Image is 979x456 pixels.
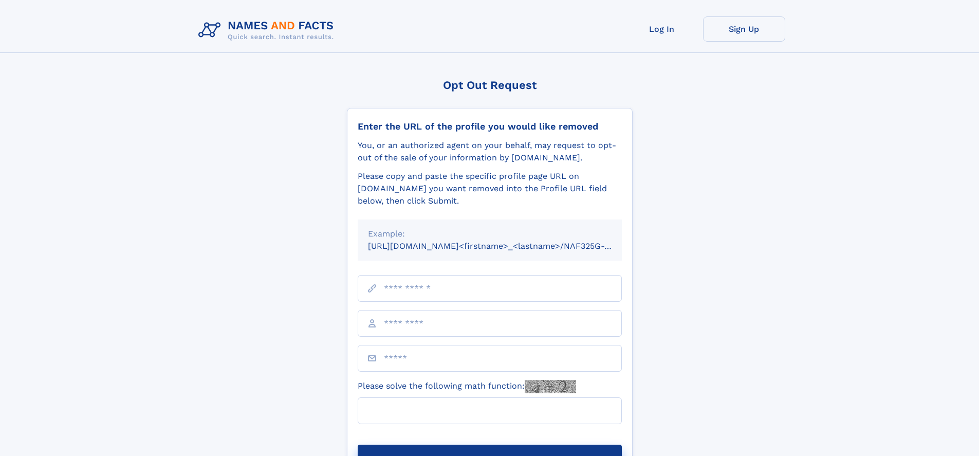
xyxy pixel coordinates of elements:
[368,241,641,251] small: [URL][DOMAIN_NAME]<firstname>_<lastname>/NAF325G-xxxxxxxx
[703,16,785,42] a: Sign Up
[368,228,612,240] div: Example:
[347,79,633,92] div: Opt Out Request
[358,121,622,132] div: Enter the URL of the profile you would like removed
[621,16,703,42] a: Log In
[194,16,342,44] img: Logo Names and Facts
[358,170,622,207] div: Please copy and paste the specific profile page URL on [DOMAIN_NAME] you want removed into the Pr...
[358,380,576,393] label: Please solve the following math function:
[358,139,622,164] div: You, or an authorized agent on your behalf, may request to opt-out of the sale of your informatio...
